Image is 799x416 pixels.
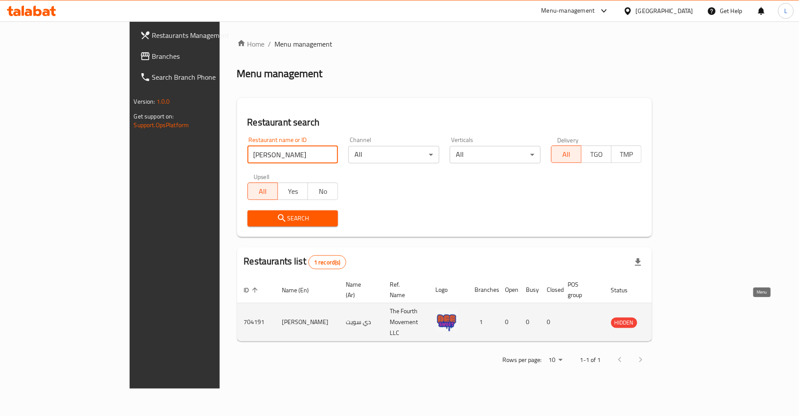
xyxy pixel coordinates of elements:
[244,255,346,269] h2: Restaurants list
[628,252,649,273] div: Export file
[247,210,338,227] button: Search
[133,46,263,67] a: Branches
[611,285,639,295] span: Status
[468,277,498,303] th: Branches
[551,145,582,163] button: All
[134,111,174,122] span: Get support on:
[309,258,346,267] span: 1 record(s)
[784,6,787,16] span: L
[615,148,638,161] span: TMP
[339,303,383,342] td: دي سويت
[555,148,578,161] span: All
[348,146,439,163] div: All
[152,30,256,41] span: Restaurants Management
[275,303,339,342] td: [PERSON_NAME]
[450,146,541,163] div: All
[237,39,652,49] nav: breadcrumb
[429,277,468,303] th: Logo
[247,116,642,129] h2: Restaurant search
[237,277,680,342] table: enhanced table
[237,67,323,81] h2: Menu management
[244,285,261,295] span: ID
[308,183,338,200] button: No
[580,355,601,365] p: 1-1 of 1
[557,137,579,143] label: Delivery
[247,146,338,163] input: Search for restaurant name or ID..
[498,303,519,342] td: 0
[611,318,637,328] span: HIDDEN
[134,119,189,131] a: Support.OpsPlatform
[346,279,373,300] span: Name (Ar)
[134,96,155,107] span: Version:
[152,51,256,61] span: Branches
[254,213,331,224] span: Search
[275,39,333,49] span: Menu management
[581,145,612,163] button: TGO
[502,355,542,365] p: Rows per page:
[568,279,594,300] span: POS group
[152,72,256,82] span: Search Branch Phone
[585,148,608,161] span: TGO
[611,145,642,163] button: TMP
[436,310,458,331] img: Dee Sweet
[133,67,263,88] a: Search Branch Phone
[268,39,271,49] li: /
[277,183,308,200] button: Yes
[540,303,561,342] td: 0
[650,277,680,303] th: Action
[157,96,170,107] span: 1.0.0
[282,285,321,295] span: Name (En)
[383,303,429,342] td: The Fourth Movement LLC
[251,185,274,198] span: All
[311,185,334,198] span: No
[636,6,693,16] div: [GEOGRAPHIC_DATA]
[133,25,263,46] a: Restaurants Management
[308,255,346,269] div: Total records count
[247,183,278,200] button: All
[519,277,540,303] th: Busy
[542,6,595,16] div: Menu-management
[281,185,304,198] span: Yes
[519,303,540,342] td: 0
[545,354,566,367] div: Rows per page:
[390,279,418,300] span: Ref. Name
[540,277,561,303] th: Closed
[468,303,498,342] td: 1
[611,318,637,328] div: HIDDEN
[254,174,270,180] label: Upsell
[498,277,519,303] th: Open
